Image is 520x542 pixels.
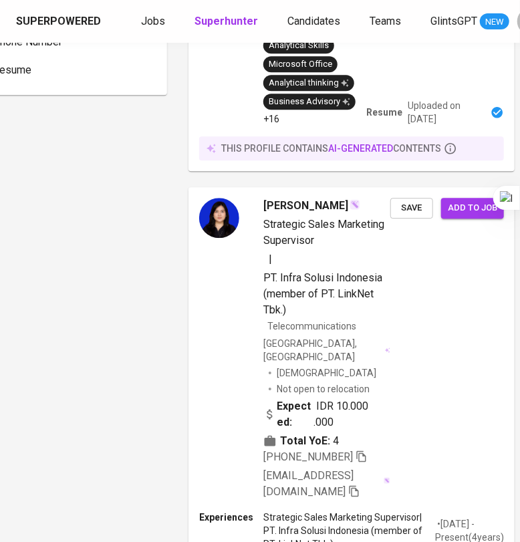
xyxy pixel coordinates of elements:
span: [EMAIL_ADDRESS][DOMAIN_NAME] [263,469,354,498]
p: Uploaded on [DATE] [408,99,485,126]
img: 90e25337368b9b17cc5557c07a788c33.png [199,198,239,238]
img: magic_wand.svg [350,199,360,210]
div: Superpowered [16,14,101,29]
div: [GEOGRAPHIC_DATA], [GEOGRAPHIC_DATA] [263,337,390,364]
div: Business Advisory [269,96,350,108]
a: GlintsGPT NEW [430,13,509,30]
span: GlintsGPT [430,15,477,27]
span: Telecommunications [267,321,356,331]
span: 4 [333,433,339,449]
div: Analytical Skills [269,39,329,52]
span: Add to job [448,200,497,216]
a: Superpowered [16,14,104,29]
span: Save [397,200,426,216]
span: Jobs [141,15,165,27]
span: [PHONE_NUMBER] [263,450,353,463]
a: Candidates [287,13,343,30]
div: Microsoft Office [269,58,332,71]
p: this profile contains contents [221,142,441,155]
div: Analytical thinking [269,77,349,90]
p: Experiences [199,511,263,524]
span: Teams [370,15,401,27]
button: Save [390,198,433,219]
p: Not open to relocation [277,382,370,396]
b: Total YoE: [280,433,330,449]
b: Expected: [277,398,313,430]
div: IDR 10.000.000 [263,398,369,430]
a: Superhunter [194,13,261,30]
span: [PERSON_NAME] [263,198,348,214]
span: PT. Infra Solusi Indonesia (member of PT. LinkNet Tbk.) [263,271,382,316]
span: NEW [480,15,509,29]
a: Jobs [141,13,168,30]
p: Resume [366,106,402,119]
span: Strategic Sales Marketing Supervisor [263,218,384,247]
span: AI-generated [328,143,393,154]
span: Candidates [287,15,340,27]
span: [DEMOGRAPHIC_DATA] [277,366,378,380]
button: Add to job [441,198,504,219]
img: magic_wand.svg [384,477,390,484]
p: +16 [263,112,279,126]
b: Superhunter [194,15,258,27]
a: Teams [370,13,404,30]
span: | [269,251,272,267]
